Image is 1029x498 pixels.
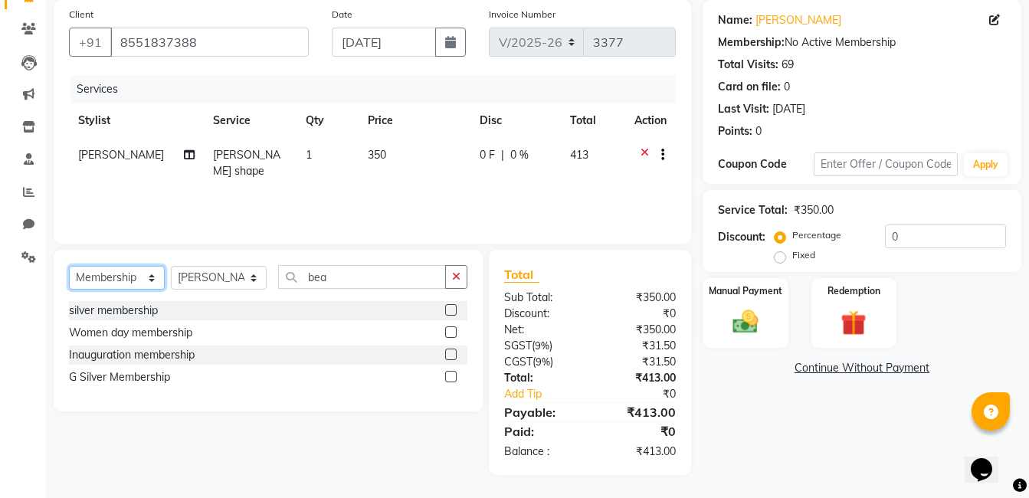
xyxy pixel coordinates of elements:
div: Sub Total: [493,290,590,306]
div: ₹0 [590,306,687,322]
div: ₹413.00 [590,403,687,421]
div: ( ) [493,338,590,354]
span: CGST [504,355,533,369]
span: Total [504,267,539,283]
a: [PERSON_NAME] [755,12,841,28]
div: 0 [784,79,790,95]
th: Price [359,103,470,138]
div: ₹413.00 [590,444,687,460]
div: Total: [493,370,590,386]
span: [PERSON_NAME] shape [213,148,280,178]
input: Search by Name/Mobile/Email/Code [110,28,309,57]
div: 69 [782,57,794,73]
div: 0 [755,123,762,139]
span: 350 [368,148,386,162]
div: Net: [493,322,590,338]
div: Service Total: [718,202,788,218]
label: Date [332,8,352,21]
div: [DATE] [772,101,805,117]
th: Stylist [69,103,204,138]
label: Percentage [792,228,841,242]
label: Manual Payment [709,284,782,298]
button: +91 [69,28,112,57]
div: Paid: [493,422,590,441]
span: 1 [306,148,312,162]
div: No Active Membership [718,34,1006,51]
img: _gift.svg [833,307,874,339]
th: Disc [470,103,561,138]
button: Apply [964,153,1008,176]
label: Client [69,8,93,21]
div: ₹350.00 [590,322,687,338]
th: Service [204,103,297,138]
div: Last Visit: [718,101,769,117]
span: 413 [570,148,588,162]
th: Qty [297,103,359,138]
div: ₹0 [606,386,687,402]
div: silver membership [69,303,158,319]
input: Search [278,265,446,289]
a: Add Tip [493,386,606,402]
div: ₹350.00 [590,290,687,306]
div: Membership: [718,34,785,51]
span: 0 % [510,147,529,163]
th: Action [625,103,676,138]
span: 9% [536,355,550,368]
div: Balance : [493,444,590,460]
div: G Silver Membership [69,369,170,385]
div: Coupon Code [718,156,814,172]
div: Discount: [493,306,590,322]
div: Inauguration membership [69,347,195,363]
input: Enter Offer / Coupon Code [814,152,958,176]
div: ( ) [493,354,590,370]
div: Points: [718,123,752,139]
div: ₹350.00 [794,202,834,218]
div: ₹413.00 [590,370,687,386]
th: Total [561,103,625,138]
span: SGST [504,339,532,352]
span: | [501,147,504,163]
div: Women day membership [69,325,192,341]
div: Discount: [718,229,765,245]
div: ₹31.50 [590,338,687,354]
div: Services [70,75,687,103]
div: Name: [718,12,752,28]
span: [PERSON_NAME] [78,148,164,162]
div: ₹31.50 [590,354,687,370]
label: Redemption [827,284,880,298]
label: Invoice Number [489,8,555,21]
iframe: chat widget [965,437,1014,483]
div: Card on file: [718,79,781,95]
span: 9% [535,339,549,352]
a: Continue Without Payment [706,360,1018,376]
div: Total Visits: [718,57,778,73]
div: ₹0 [590,422,687,441]
div: Payable: [493,403,590,421]
span: 0 F [480,147,495,163]
img: _cash.svg [725,307,766,336]
label: Fixed [792,248,815,262]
